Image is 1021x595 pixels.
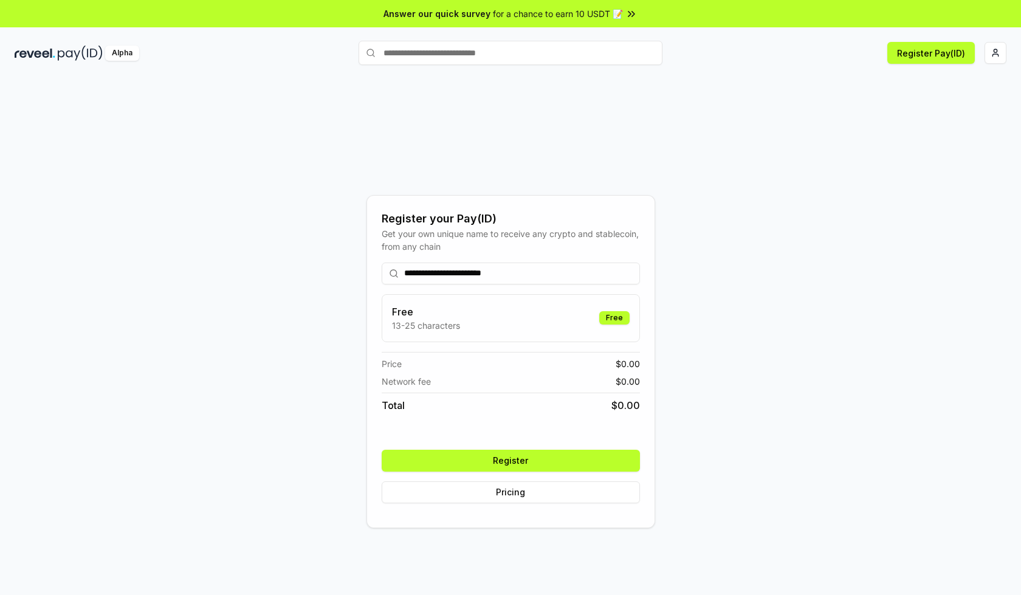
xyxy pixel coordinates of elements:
span: Network fee [382,375,431,388]
span: $ 0.00 [616,357,640,370]
div: Register your Pay(ID) [382,210,640,227]
div: Free [599,311,630,325]
img: pay_id [58,46,103,61]
span: Price [382,357,402,370]
p: 13-25 characters [392,319,460,332]
span: Total [382,398,405,413]
img: reveel_dark [15,46,55,61]
span: $ 0.00 [611,398,640,413]
div: Alpha [105,46,139,61]
button: Register Pay(ID) [887,42,975,64]
span: $ 0.00 [616,375,640,388]
h3: Free [392,304,460,319]
div: Get your own unique name to receive any crypto and stablecoin, from any chain [382,227,640,253]
span: for a chance to earn 10 USDT 📝 [493,7,623,20]
button: Register [382,450,640,472]
button: Pricing [382,481,640,503]
span: Answer our quick survey [383,7,490,20]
